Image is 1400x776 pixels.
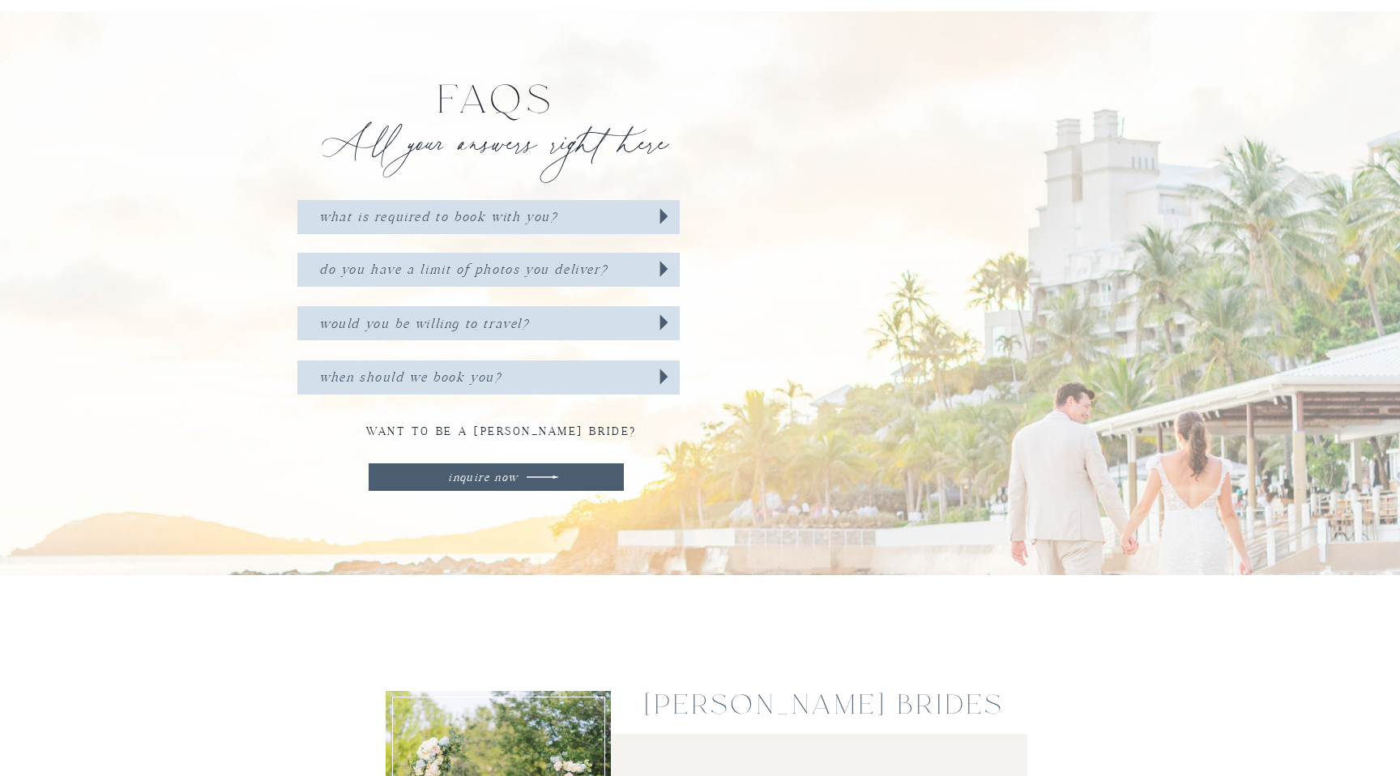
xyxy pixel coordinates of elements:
[62,96,145,106] div: Domain Overview
[267,203,548,251] h2: Wedding Portfolio
[319,366,642,386] a: WHEN SHOULD WE BOOK YOU?
[45,26,79,39] div: v 4.0.25
[42,42,178,55] div: Domain: [DOMAIN_NAME]
[333,117,672,165] p: All your answers right here
[318,330,510,346] p: you need to know that you are
[179,96,273,106] div: Keywords by Traffic
[161,94,174,107] img: tab_keywords_by_traffic_grey.svg
[421,467,545,483] a: inquire now
[333,423,670,438] p: want to be a [PERSON_NAME] bride?
[292,79,700,112] h2: FAQs
[44,94,57,107] img: tab_domain_overview_orange.svg
[319,313,642,333] a: WOULD YOU BE WILLING TO TRAVEL?
[289,174,544,239] p: Browse through our
[293,264,544,311] p: In these featured galleries, you'll find a showcase of the heartfelt connections, the joyous cele...
[26,26,39,39] img: logo_orange.svg
[319,258,642,279] a: DO YOU HAVE A LIMIT OF PHOTOS YOU DELIVER?
[617,691,1033,723] p: [PERSON_NAME] brides
[319,206,603,226] a: WHAT IS REQUIRED TO BOOK WITH YOU?
[26,42,39,55] img: website_grey.svg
